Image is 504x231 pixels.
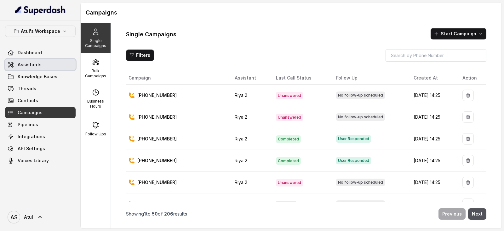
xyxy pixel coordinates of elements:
[5,119,76,130] a: Pipelines
[5,95,76,106] a: Contacts
[276,179,303,187] span: Unanswered
[83,38,108,48] p: Single Campaigns
[5,26,76,37] button: Atul's Workspace
[137,92,177,98] p: [PHONE_NUMBER]
[137,136,177,142] p: [PHONE_NUMBER]
[235,136,247,141] span: Riya 2
[5,143,76,154] a: API Settings
[83,99,108,109] p: Business Hours
[144,211,146,216] span: 1
[5,155,76,166] a: Voices Library
[409,72,457,85] th: Created At
[5,208,76,226] a: Atul
[331,72,409,85] th: Follow Up
[5,71,76,82] a: Knowledge Bases
[336,135,371,143] span: User Responded
[276,157,301,165] span: Completed
[5,83,76,94] a: Threads
[18,74,57,80] span: Knowledge Bases
[409,106,457,128] td: [DATE] 14:25
[18,98,38,104] span: Contacts
[276,135,301,143] span: Completed
[409,172,457,193] td: [DATE] 14:25
[5,47,76,58] a: Dashboard
[276,114,303,121] span: Unanswered
[336,200,385,208] span: No follow-up scheduled
[235,92,247,98] span: Riya 2
[336,92,385,99] span: No follow-up scheduled
[5,59,76,70] a: Assistants
[409,193,457,215] td: [DATE] 14:25
[235,114,247,120] span: Riya 2
[126,211,187,217] p: Showing to of results
[164,211,173,216] span: 206
[235,201,247,207] span: Riya 2
[24,214,33,220] span: Atul
[386,50,486,62] input: Search by Phone Number
[409,128,457,150] td: [DATE] 14:25
[18,157,49,164] span: Voices Library
[18,133,45,140] span: Integrations
[137,114,177,120] p: [PHONE_NUMBER]
[5,107,76,118] a: Campaigns
[336,179,385,186] span: No follow-up scheduled
[18,62,42,68] span: Assistants
[276,92,303,99] span: Unanswered
[137,157,177,164] p: [PHONE_NUMBER]
[152,211,158,216] span: 50
[271,72,331,85] th: Last Call Status
[409,85,457,106] td: [DATE] 14:25
[431,28,486,39] button: Start Campaign
[137,201,177,207] p: [PHONE_NUMBER]
[83,68,108,79] p: Bulk Campaigns
[85,132,106,137] p: Follow Ups
[457,72,486,85] th: Action
[86,8,496,18] h1: Campaigns
[336,113,385,121] span: No follow-up scheduled
[18,145,45,152] span: API Settings
[18,50,42,56] span: Dashboard
[468,208,486,220] button: Next
[126,50,154,61] button: Filters
[126,29,176,39] h1: Single Campaigns
[18,121,38,128] span: Pipelines
[235,180,247,185] span: Riya 2
[15,5,66,15] img: light.svg
[409,150,457,172] td: [DATE] 14:25
[18,110,43,116] span: Campaigns
[5,131,76,142] a: Integrations
[438,208,466,220] button: Previous
[126,72,230,85] th: Campaign
[18,86,36,92] span: Threads
[276,201,296,208] span: Rejected
[230,72,271,85] th: Assistant
[336,157,371,164] span: User Responded
[10,214,18,221] text: AS
[126,204,486,223] nav: Pagination
[137,179,177,186] p: [PHONE_NUMBER]
[235,158,247,163] span: Riya 2
[21,27,60,35] p: Atul's Workspace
